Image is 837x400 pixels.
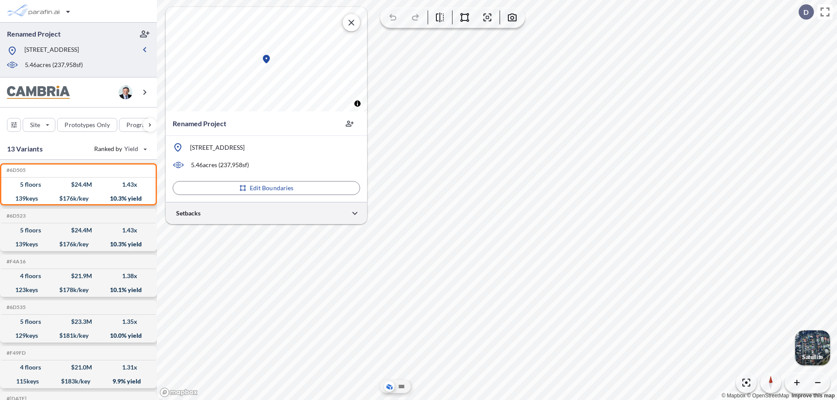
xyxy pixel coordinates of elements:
[747,393,789,399] a: OpenStreetMap
[166,7,367,111] canvas: Map
[190,143,245,152] p: [STREET_ADDRESS]
[191,161,249,169] p: 5.46 acres ( 237,958 sf)
[352,98,363,109] button: Toggle attribution
[160,387,198,397] a: Mapbox homepage
[124,145,139,153] span: Yield
[30,121,40,129] p: Site
[119,118,166,132] button: Program
[24,45,79,56] p: [STREET_ADDRESS]
[65,121,110,129] p: Prototypes Only
[87,142,153,156] button: Ranked by Yield
[5,213,26,219] h5: Click to copy the code
[795,330,830,365] img: Switcher Image
[792,393,835,399] a: Improve this map
[126,121,151,129] p: Program
[25,61,83,70] p: 5.46 acres ( 237,958 sf)
[355,99,360,108] span: Toggle attribution
[721,393,745,399] a: Mapbox
[119,85,133,99] img: user logo
[7,144,43,154] p: 13 Variants
[7,86,70,99] img: BrandImage
[173,181,360,195] button: Edit Boundaries
[57,118,117,132] button: Prototypes Only
[795,330,830,365] button: Switcher ImageSatellite
[5,350,26,356] h5: Click to copy the code
[5,259,26,265] h5: Click to copy the code
[7,29,61,39] p: Renamed Project
[173,118,226,129] p: Renamed Project
[396,381,407,392] button: Site Plan
[803,8,809,16] p: D
[5,304,26,310] h5: Click to copy the code
[802,353,823,360] p: Satellite
[23,118,55,132] button: Site
[261,54,272,64] div: Map marker
[250,184,294,192] p: Edit Boundaries
[5,167,26,173] h5: Click to copy the code
[384,381,395,392] button: Aerial View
